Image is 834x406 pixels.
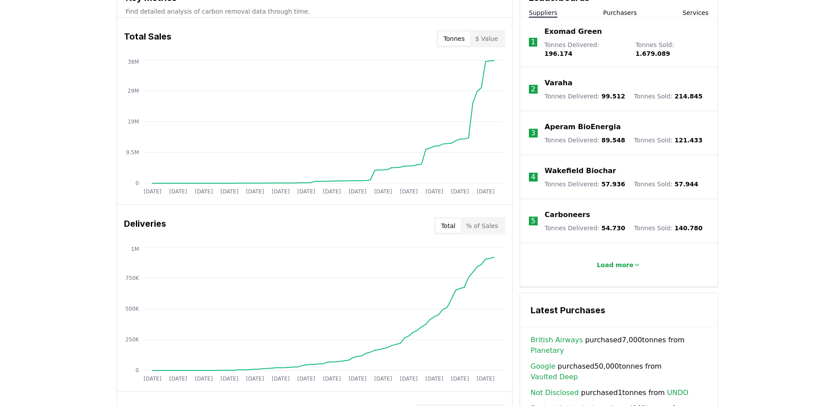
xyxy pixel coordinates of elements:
[682,8,708,17] button: Services
[545,180,625,188] p: Tonnes Delivered :
[125,275,139,281] tspan: 750K
[348,376,366,382] tspan: [DATE]
[348,188,366,195] tspan: [DATE]
[124,217,166,235] h3: Deliveries
[438,32,470,46] button: Tonnes
[674,137,703,144] span: 121.433
[220,188,238,195] tspan: [DATE]
[545,92,625,101] p: Tonnes Delivered :
[125,337,139,343] tspan: 250K
[135,367,139,373] tspan: 0
[425,376,443,382] tspan: [DATE]
[544,40,626,58] p: Tonnes Delivered :
[297,188,315,195] tspan: [DATE]
[220,376,238,382] tspan: [DATE]
[531,388,688,398] span: purchased 1 tonnes from
[374,376,392,382] tspan: [DATE]
[531,84,535,94] p: 2
[246,188,264,195] tspan: [DATE]
[635,40,708,58] p: Tonnes Sold :
[135,180,139,186] tspan: 0
[635,50,670,57] span: 1.679.089
[400,376,418,382] tspan: [DATE]
[601,137,625,144] span: 89.548
[323,188,341,195] tspan: [DATE]
[195,188,213,195] tspan: [DATE]
[297,376,315,382] tspan: [DATE]
[169,376,187,382] tspan: [DATE]
[127,59,139,65] tspan: 38M
[667,388,688,398] a: UNDO
[143,376,161,382] tspan: [DATE]
[272,376,290,382] tspan: [DATE]
[125,306,139,312] tspan: 500K
[131,246,139,252] tspan: 1M
[590,256,648,274] button: Load more
[545,166,616,176] a: Wakefield Biochar
[634,136,703,145] p: Tonnes Sold :
[531,388,579,398] a: Not Disclosed
[451,376,469,382] tspan: [DATE]
[544,26,602,37] a: Exomad Green
[531,216,535,226] p: 5
[531,335,583,345] a: British Airways
[634,224,703,232] p: Tonnes Sold :
[531,304,707,317] h3: Latest Purchases
[603,8,637,17] button: Purchasers
[143,188,161,195] tspan: [DATE]
[246,376,264,382] tspan: [DATE]
[195,376,213,382] tspan: [DATE]
[400,188,418,195] tspan: [DATE]
[544,50,572,57] span: 196.174
[545,224,625,232] p: Tonnes Delivered :
[531,37,535,47] p: 1
[531,172,535,182] p: 4
[477,376,495,382] tspan: [DATE]
[601,181,625,188] span: 57.936
[545,78,572,88] a: Varaha
[545,122,621,132] a: Aperam BioEnergia
[169,188,187,195] tspan: [DATE]
[124,30,171,47] h3: Total Sales
[545,210,590,220] a: Carboneers
[531,128,535,138] p: 3
[545,136,625,145] p: Tonnes Delivered :
[601,93,625,100] span: 99.512
[461,219,503,233] button: % of Sales
[323,376,341,382] tspan: [DATE]
[272,188,290,195] tspan: [DATE]
[531,345,564,356] a: Planetary
[529,8,557,17] button: Suppliers
[634,180,698,188] p: Tonnes Sold :
[127,88,139,94] tspan: 29M
[451,188,469,195] tspan: [DATE]
[597,261,634,269] p: Load more
[425,188,443,195] tspan: [DATE]
[531,372,578,382] a: Vaulted Deep
[531,361,555,372] a: Google
[127,119,139,125] tspan: 19M
[470,32,503,46] button: $ Value
[601,225,625,232] span: 54.730
[674,225,703,232] span: 140.780
[126,149,138,156] tspan: 9.5M
[531,361,707,382] span: purchased 50,000 tonnes from
[531,335,707,356] span: purchased 7,000 tonnes from
[674,181,698,188] span: 57.944
[477,188,495,195] tspan: [DATE]
[374,188,392,195] tspan: [DATE]
[634,92,703,101] p: Tonnes Sold :
[126,7,503,16] p: Find detailed analysis of carbon removal data through time.
[674,93,703,100] span: 214.845
[436,219,461,233] button: Total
